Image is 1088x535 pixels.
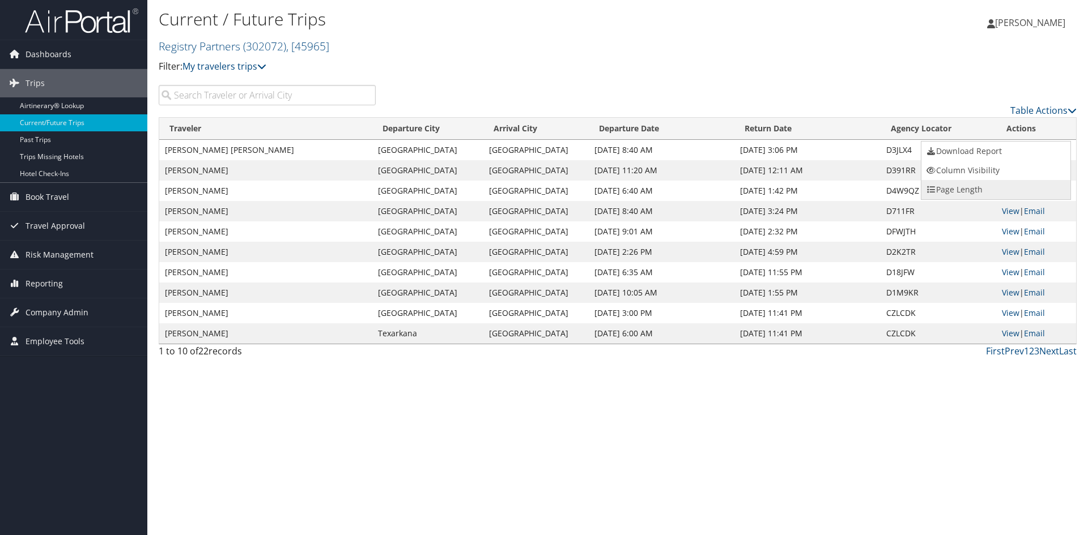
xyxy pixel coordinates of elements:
span: Company Admin [25,298,88,327]
img: airportal-logo.png [25,7,138,34]
span: Trips [25,69,45,97]
a: Column Visibility [921,161,1070,180]
span: Book Travel [25,183,69,211]
span: Reporting [25,269,63,298]
span: Dashboards [25,40,71,69]
a: Page Length [921,180,1070,199]
span: Risk Management [25,241,93,269]
span: Travel Approval [25,212,85,240]
span: Employee Tools [25,327,84,356]
a: Download Report [921,142,1070,161]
